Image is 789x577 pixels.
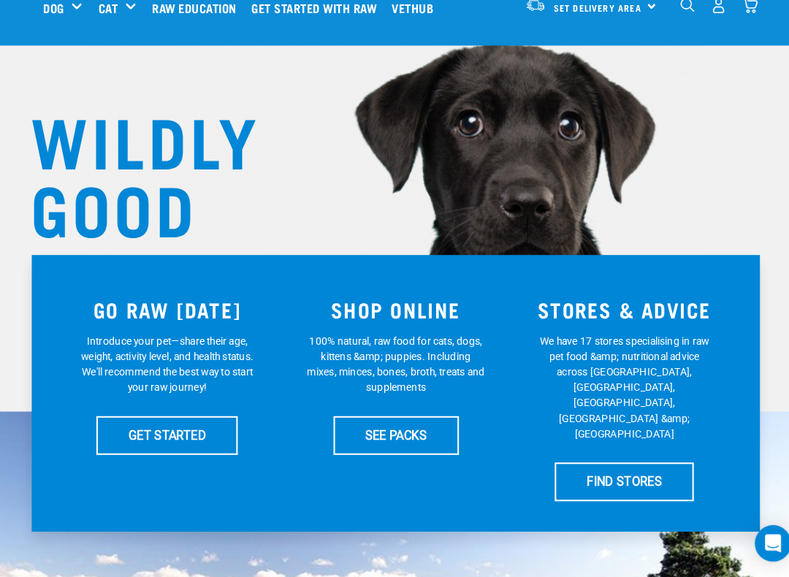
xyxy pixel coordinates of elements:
a: SEE PACKS [335,423,455,459]
h3: STORES & ADVICE [513,309,715,332]
a: FIND STORES [547,467,681,504]
h1: WILDLY GOOD NUTRITION [44,123,336,320]
a: Get started with Raw [252,1,386,59]
p: 100% natural, raw food for cats, dogs, kittens &amp; puppies. Including mixes, minces, bones, bro... [309,343,481,403]
a: Raw Education [156,1,252,59]
p: Introduce your pet—share their age, weight, activity level, and health status. We'll recommend th... [89,343,261,403]
span: Set Delivery Area [546,27,630,32]
h3: SHOP ONLINE [294,309,496,332]
a: GET STARTED [107,423,243,459]
h3: GO RAW [DATE] [74,309,276,332]
img: van-moving.png [519,21,538,34]
div: Open Intercom Messenger [739,527,774,562]
a: Vethub [386,1,441,59]
a: Cat [108,21,126,39]
img: user.png [697,20,712,36]
img: home-icon-1@2x.png [668,20,682,34]
img: home-icon@2x.png [727,20,742,36]
a: Dog [56,21,75,39]
p: We have 17 stores specialising in raw pet food &amp; nutritional advice across [GEOGRAPHIC_DATA],... [528,343,700,448]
